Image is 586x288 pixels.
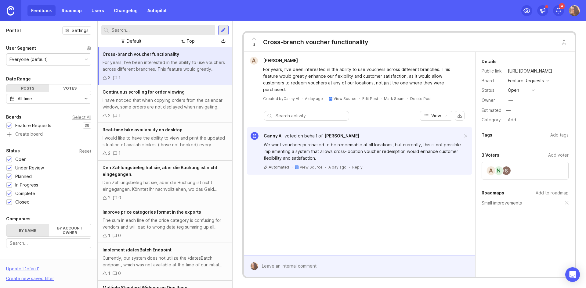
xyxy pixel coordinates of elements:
[565,267,580,282] div: Open Intercom Messenger
[62,26,91,35] button: Settings
[79,149,91,153] div: Reset
[508,97,513,104] div: —
[108,194,110,201] div: 2
[334,96,356,101] a: View Source
[505,106,512,114] div: —
[103,135,227,148] div: I would like to have the ability to view and print the updated situation of available bikes (thos...
[103,127,183,132] span: Real-time bike availability on desktop
[98,243,232,281] a: Implement /datesBatch EndpointCurrently, our system does not utilize the /datesBatch endpoint, wh...
[6,132,91,137] a: Create board
[103,165,217,177] span: Den Zahlungsbeleg hat sie, aber die Buchung ist nicht eingegangen.
[9,56,48,63] div: Everyone (default)
[482,151,499,159] div: 3 Voters
[98,85,232,123] a: Continuous scrolling for order viewingI have noticed that when copying orders from the calendar w...
[325,96,326,101] div: ·
[250,57,258,65] div: A
[263,96,299,101] div: Created by Canny AI
[6,75,31,83] div: Date Range
[264,133,283,138] span: Canny AI
[85,123,89,128] p: 39
[295,165,298,169] img: intercom
[112,27,213,34] input: Search...
[284,133,323,139] div: voted on behalf of
[18,95,32,102] div: All time
[550,132,569,138] div: Add tags
[482,200,522,206] a: Small improvements
[305,96,323,101] a: A day ago
[49,224,91,236] label: By account owner
[6,44,36,52] div: User Segment
[15,199,30,205] div: Closed
[6,275,54,282] div: Create new saved filter
[264,141,462,162] div: We want vouchers purchased to be redeemable at all locations, but currently, this is not possible...
[302,96,302,101] div: ·
[269,165,289,170] span: Automated
[324,133,359,139] a: [PERSON_NAME]
[118,270,121,277] div: 0
[98,205,232,243] a: Improve price categories format in the exportsThe sum in each line of the price category is confu...
[536,190,569,196] div: Add to roadmap
[118,194,121,201] div: 0
[15,182,38,188] div: In Progress
[559,3,565,9] span: 4
[103,217,227,230] div: The sum in each line of the price category is confusing for vendors and will lead to wrong data (...
[455,111,465,121] button: export comments
[108,150,110,157] div: 2
[6,224,49,236] label: By name
[7,6,14,16] img: Canny Home
[328,165,346,170] span: A day ago
[98,47,232,85] a: Cross-branch voucher functionalityFor years, I've been interested in the ability to use vouchers ...
[482,87,503,94] div: Status
[6,113,21,121] div: Boards
[482,58,497,65] div: Details
[15,156,27,163] div: Open
[548,152,569,158] div: Add voter
[482,189,504,197] div: Roadmaps
[329,97,332,101] img: intercom
[72,116,91,119] div: Select All
[15,165,44,171] div: Under Review
[482,77,503,84] div: Board
[98,161,232,205] a: Den Zahlungsbeleg hat sie, aber die Buchung ist nicht eingegangen.Den Zahlungsbeleg hat sie, aber...
[186,38,195,44] div: Top
[98,123,232,161] a: Real-time bike availability on desktopI would like to have the ability to view and print the upda...
[103,247,172,252] span: Implement /datesBatch Endpoint
[569,5,580,16] img: Lucia Bayon
[6,215,31,222] div: Companies
[300,165,323,170] a: View Source
[263,66,463,93] div: For years, I've been interested in the ability to use vouchers across different branches. This fe...
[103,179,227,193] div: Den Zahlungsbeleg hat sie, aber die Buchung ist nicht eingegangen. Könntet ihr nachvollziehen, wo...
[6,258,17,265] div: Tags
[276,112,346,119] input: Search activity...
[482,68,503,74] div: Public link
[482,108,501,112] div: Estimated
[103,59,227,73] div: For years, I've been interested in the ability to use vouchers across different branches. This fe...
[15,190,35,197] div: Complete
[118,150,121,157] div: 1
[352,165,363,170] div: Reply
[10,240,88,247] input: Search...
[108,270,110,277] div: 1
[324,133,359,138] span: [PERSON_NAME]
[482,131,492,139] div: Tags
[58,5,85,16] a: Roadmap
[251,132,259,140] img: Canny AI
[384,96,404,101] button: Mark Spam
[325,165,326,170] div: ·
[103,52,179,57] span: Cross-branch voucher functionality
[118,74,121,81] div: 1
[431,113,441,119] span: View
[558,36,570,48] button: Close button
[263,38,368,46] div: Cross-branch voucher functionality
[381,96,382,101] div: ·
[118,112,121,119] div: 1
[6,265,39,275] div: Update ' Default '
[502,166,511,175] img: Sabine Strelow
[103,255,227,268] div: Currently, our system does not utilize the /datesBatch endpoint, which was not available at the t...
[263,58,298,63] span: [PERSON_NAME]
[81,96,91,101] svg: toggle icon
